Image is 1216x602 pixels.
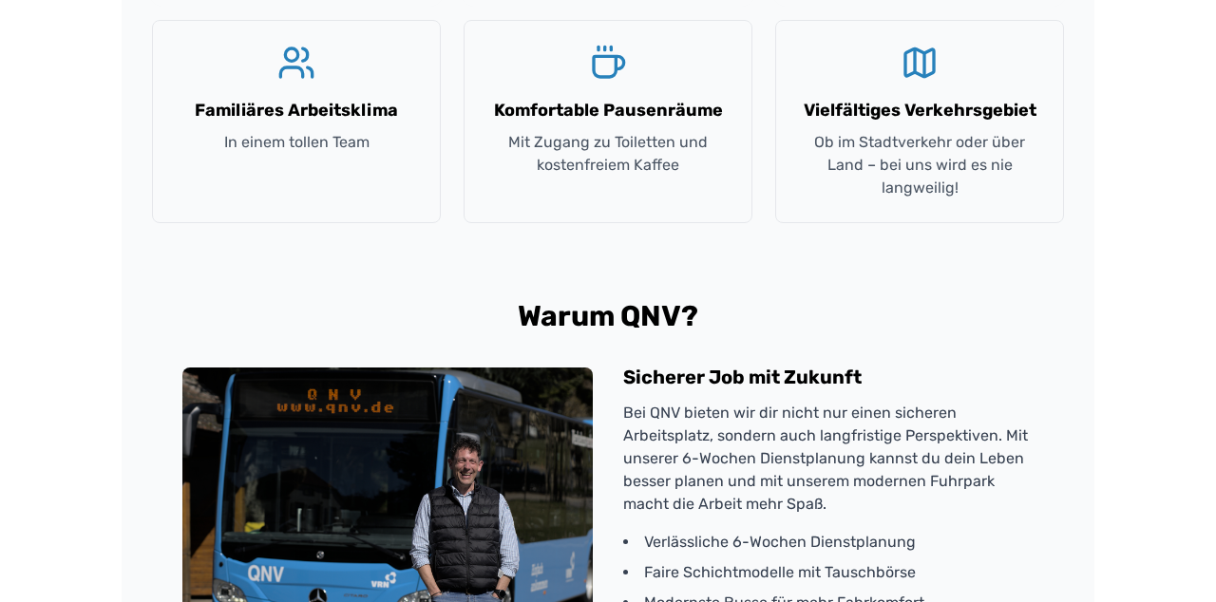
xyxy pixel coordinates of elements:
[623,364,1034,390] h3: Sicherer Job mit Zukunft
[901,44,939,82] svg: Map
[623,531,1034,554] li: Verlässliche 6-Wochen Dienstplanung
[494,97,723,123] h3: Komfortable Pausenräume
[152,299,1064,333] h2: Warum QNV?
[799,131,1040,199] p: Ob im Stadtverkehr oder über Land – bei uns wird es nie langweilig!
[623,561,1034,584] li: Faire Schichtmodelle mit Tauschbörse
[277,44,315,82] svg: Users
[487,131,729,177] p: Mit Zugang zu Toiletten und kostenfreiem Kaffee
[623,402,1034,516] p: Bei QNV bieten wir dir nicht nur einen sicheren Arbeitsplatz, sondern auch langfristige Perspekti...
[195,97,398,123] h3: Familiäres Arbeitsklima
[804,97,1036,123] h3: Vielfältiges Verkehrsgebiet
[224,131,370,154] p: In einem tollen Team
